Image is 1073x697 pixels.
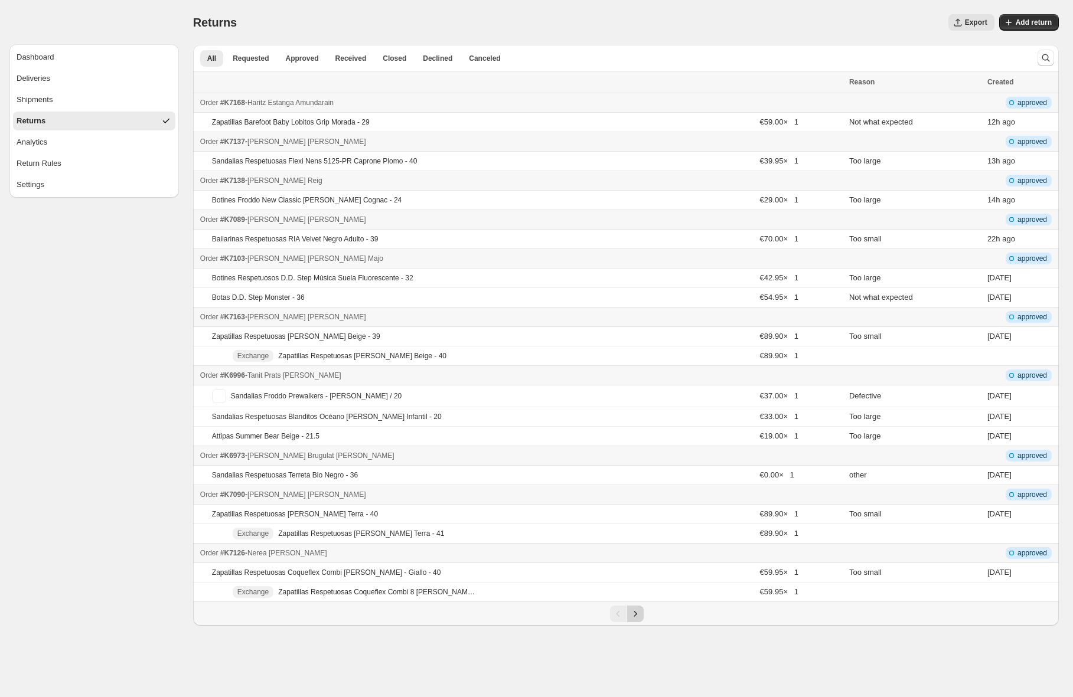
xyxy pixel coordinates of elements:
span: Order [200,138,218,146]
span: [PERSON_NAME] [PERSON_NAME] [247,313,366,321]
span: approved [1017,371,1047,380]
p: Zapatillas Respetuosas [PERSON_NAME] Terra - 41 [278,529,444,538]
p: Attipas Summer Bear Beige - 21.5 [212,431,319,441]
button: Return Rules [13,154,175,173]
span: €39.95 × 1 [760,156,798,165]
td: Too small [846,505,984,524]
span: #K7089 [220,215,245,224]
time: Sunday, September 21, 2025 at 7:26:56 PM [987,195,1000,204]
span: approved [1017,312,1047,322]
div: - [200,214,842,225]
td: Too small [846,327,984,346]
div: Returns [17,115,45,127]
span: approved [1017,137,1047,146]
span: Declined [423,54,452,63]
time: Thursday, September 18, 2025 at 2:41:33 PM [987,470,1012,479]
time: Saturday, September 20, 2025 at 11:44:30 AM [987,332,1012,341]
span: Haritz Estanga Amundarain [247,99,334,107]
button: Settings [13,175,175,194]
span: €59.00 × 1 [760,117,798,126]
span: All [207,54,216,63]
span: Approved [286,54,319,63]
p: Sandalias Respetuosas Flexi Nens 5125-PR Caprone Plomo - 40 [212,156,418,166]
time: Thursday, September 18, 2025 at 12:00:38 PM [987,568,1012,577]
span: approved [1017,176,1047,185]
time: Thursday, September 18, 2025 at 4:22:27 PM [987,431,1012,440]
span: [PERSON_NAME] [PERSON_NAME] [247,490,366,499]
span: [PERSON_NAME] Brugulat [PERSON_NAME] [247,451,394,460]
span: Requested [233,54,269,63]
p: Botines Respetuosos D.D. Step Música Suela Fluorescente - 32 [212,273,413,283]
td: Too large [846,269,984,288]
td: Not what expected [846,288,984,307]
span: #K7090 [220,490,245,499]
time: Saturday, September 20, 2025 at 3:32:32 PM [987,273,1012,282]
span: approved [1017,254,1047,263]
div: Return Rules [17,158,61,169]
p: Zapatillas Respetuosas [PERSON_NAME] Beige - 40 [278,351,446,361]
span: #K7126 [220,549,245,557]
button: Next [627,606,644,622]
div: - [200,489,842,500]
span: €0.00 × 1 [760,470,794,479]
button: Analytics [13,133,175,152]
span: #K6996 [220,371,245,379]
p: Zapatillas Respetuosas Coqueflex Combi [PERSON_NAME] - Giallo - 40 [212,568,441,577]
button: Deliveries [13,69,175,88]
span: Returns [193,16,237,29]
span: Created [987,78,1014,86]
span: Closed [383,54,406,63]
div: - [200,450,842,462]
span: #K6973 [220,451,245,460]
span: €89.90 × 1 [760,332,798,341]
div: - [200,547,842,559]
span: [PERSON_NAME] [PERSON_NAME] [247,215,366,224]
span: Received [335,54,367,63]
nav: Pagination [193,601,1059,626]
span: approved [1017,490,1047,499]
span: €19.00 × 1 [760,431,798,440]
span: [PERSON_NAME] [PERSON_NAME] Majo [247,254,383,263]
p: Zapatillas Respetuosas Coqueflex Combi 8 [PERSON_NAME] - 41 [278,587,478,597]
p: Botas D.D. Step Monster - 36 [212,293,305,302]
button: Returns [13,112,175,130]
td: Too small [846,230,984,249]
span: Order [200,313,218,321]
div: - [200,97,842,109]
div: Shipments [17,94,53,106]
button: Search and filter results [1038,50,1054,66]
p: Zapatillas Barefoot Baby Lobitos Grip Morada - 29 [212,117,370,127]
span: [PERSON_NAME] Reig [247,176,322,185]
td: ago [984,113,1059,132]
span: approved [1017,98,1047,107]
span: Canceled [469,54,500,63]
td: Too large [846,191,984,210]
span: Exchange [237,529,269,538]
span: Nerea [PERSON_NAME] [247,549,327,557]
span: €37.00 × 1 [760,391,798,400]
span: €89.90 × 1 [760,529,798,538]
button: Export [948,14,994,31]
div: - [200,253,842,264]
p: Bailarinas Respetuosas RIA Velvet Negro Adulto - 39 [212,234,379,244]
td: Too large [846,407,984,427]
span: Order [200,490,218,499]
time: Sunday, September 21, 2025 at 8:24:06 PM [987,156,1000,165]
td: ago [984,230,1059,249]
time: Saturday, September 20, 2025 at 3:32:32 PM [987,293,1012,302]
p: Zapatillas Respetuosas [PERSON_NAME] Terra - 40 [212,509,378,519]
span: €89.90 × 1 [760,351,798,360]
div: Deliveries [17,73,50,84]
span: [PERSON_NAME] [PERSON_NAME] [247,138,366,146]
td: ago [984,191,1059,210]
td: Too large [846,427,984,446]
div: - [200,369,842,381]
span: Exchange [237,351,269,361]
span: #K7168 [220,99,245,107]
span: Order [200,99,218,107]
td: other [846,466,984,485]
span: Order [200,451,218,460]
time: Thursday, September 18, 2025 at 4:22:27 PM [987,412,1012,421]
p: Sandalias Respetuosas Blanditos Océano [PERSON_NAME] Infantil - 20 [212,412,442,421]
span: €33.00 × 1 [760,412,798,421]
